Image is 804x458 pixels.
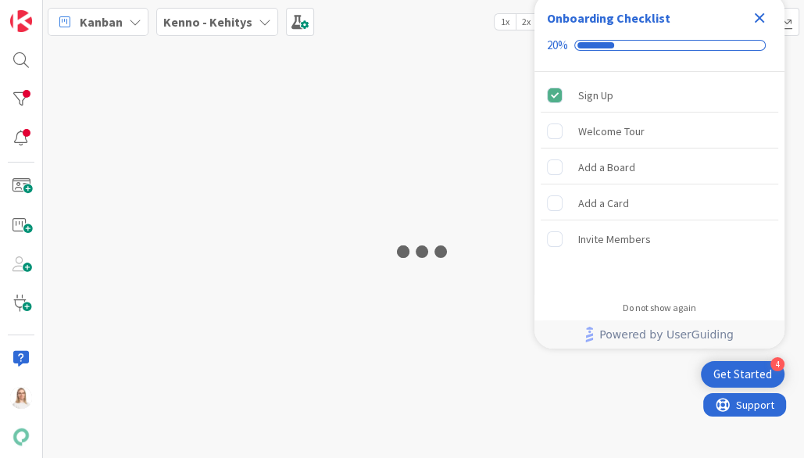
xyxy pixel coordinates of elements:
span: Powered by UserGuiding [599,325,734,344]
a: Powered by UserGuiding [542,320,777,349]
div: Onboarding Checklist [547,9,670,27]
span: 2x [516,14,537,30]
span: Support [33,2,71,21]
div: Welcome Tour is incomplete. [541,114,778,148]
div: Invite Members [578,230,651,249]
div: Sign Up is complete. [541,78,778,113]
div: Add a Card is incomplete. [541,186,778,220]
div: 20% [547,38,568,52]
div: Close Checklist [747,5,772,30]
img: avatar [10,426,32,448]
div: Invite Members is incomplete. [541,222,778,256]
div: Get Started [713,367,772,382]
div: Add a Board [578,158,635,177]
div: Checklist progress: 20% [547,38,772,52]
div: Open Get Started checklist, remaining modules: 4 [701,361,784,388]
div: Sign Up [578,86,613,105]
img: SL [10,387,32,409]
div: 4 [770,357,784,371]
b: Kenno - Kehitys [163,14,252,30]
div: Welcome Tour [578,122,645,141]
span: 1x [495,14,516,30]
div: Add a Card [578,194,629,213]
div: Add a Board is incomplete. [541,150,778,184]
div: Do not show again [623,302,696,314]
div: Checklist items [534,72,784,292]
div: Footer [534,320,784,349]
span: Kanban [80,13,123,31]
img: Visit kanbanzone.com [10,10,32,32]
